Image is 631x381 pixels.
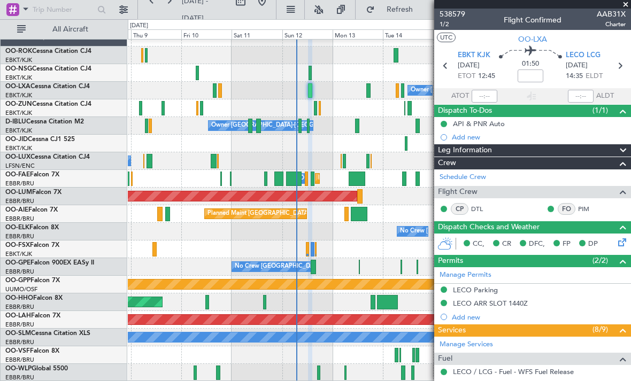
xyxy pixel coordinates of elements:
input: Trip Number [33,2,94,18]
span: OO-GPP [5,277,30,284]
span: CC, [473,239,484,250]
a: OO-GPEFalcon 900EX EASy II [5,260,94,266]
span: Dispatch Checks and Weather [438,221,540,234]
span: OO-JID [5,136,28,143]
a: EBBR/BRU [5,303,34,311]
a: OO-WLPGlobal 5500 [5,366,68,372]
a: LECO / LCG - Fuel - WFS Fuel Release [453,367,574,376]
div: Fri 10 [181,29,232,39]
a: OO-LUXCessna Citation CJ4 [5,154,90,160]
div: [DATE] [130,21,148,30]
div: Planned Maint Melsbroek Air Base [318,170,412,186]
span: EBKT KJK [458,50,490,61]
span: OO-LUM [5,189,32,196]
span: Flight Crew [438,186,478,198]
div: API & PNR Auto [453,119,505,128]
a: EBKT/KJK [5,109,32,117]
div: Sun 12 [282,29,333,39]
div: Add new [452,133,626,142]
span: OO-FAE [5,172,30,178]
a: OO-LUMFalcon 7X [5,189,61,196]
a: EBKT/KJK [5,74,32,82]
div: Wed 15 [433,29,483,39]
span: OO-LUX [5,154,30,160]
a: OO-AIEFalcon 7X [5,207,58,213]
a: OO-ROKCessna Citation CJ4 [5,48,91,55]
a: OO-SLMCessna Citation XLS [5,330,90,337]
span: OO-HHO [5,295,33,301]
span: All Aircraft [28,26,113,33]
a: OO-LAHFalcon 7X [5,313,60,319]
span: OO-ELK [5,224,29,231]
div: Planned Maint [GEOGRAPHIC_DATA] ([GEOGRAPHIC_DATA]) [207,206,376,222]
span: OO-FSX [5,242,30,248]
a: UUMO/OSF [5,285,37,293]
span: Charter [597,20,626,29]
a: EBBR/BRU [5,180,34,188]
span: DP [588,239,598,250]
a: EBBR/BRU [5,232,34,240]
a: OO-ZUNCessna Citation CJ4 [5,101,91,107]
span: ETOT [458,71,475,82]
span: OO-WLP [5,366,32,372]
span: D-IBLU [5,119,26,125]
div: Thu 9 [131,29,181,39]
span: FP [563,239,571,250]
a: Manage Services [440,339,493,350]
span: LECO LCG [566,50,601,61]
button: Refresh [361,1,425,18]
div: Mon 13 [333,29,383,39]
a: OO-FAEFalcon 7X [5,172,59,178]
div: Sat 11 [232,29,282,39]
div: Tue 14 [383,29,433,39]
a: EBKT/KJK [5,91,32,99]
div: Owner [GEOGRAPHIC_DATA]-[GEOGRAPHIC_DATA] [411,82,555,98]
a: EBBR/BRU [5,215,34,223]
span: OO-ROK [5,48,32,55]
a: OO-ELKFalcon 8X [5,224,59,231]
a: Manage Permits [440,270,491,281]
span: [DATE] [458,60,480,71]
a: EBBR/BRU [5,356,34,364]
span: 14:35 [566,71,583,82]
a: OO-LXACessna Citation CJ4 [5,83,90,90]
a: OO-HHOFalcon 8X [5,295,63,301]
span: OO-LXA [518,34,547,45]
a: D-IBLUCessna Citation M2 [5,119,84,125]
a: EBKT/KJK [5,250,32,258]
a: EBBR/BRU [5,338,34,346]
a: EBKT/KJK [5,127,32,135]
input: --:-- [472,90,497,103]
a: OO-GPPFalcon 7X [5,277,60,284]
span: CR [502,239,511,250]
a: EBKT/KJK [5,144,32,152]
div: No Crew [GEOGRAPHIC_DATA] ([GEOGRAPHIC_DATA] National) [400,223,579,239]
span: Fuel [438,353,452,365]
div: No Crew [GEOGRAPHIC_DATA] ([GEOGRAPHIC_DATA] National) [235,259,414,275]
div: Add new [452,313,626,322]
a: DTL [471,204,495,214]
a: LFSN/ENC [5,162,35,170]
span: OO-LAH [5,313,31,319]
div: LECO ARR SLOT 1440Z [453,299,528,308]
span: OO-LXA [5,83,30,90]
a: PIM [578,204,602,214]
span: Dispatch To-Dos [438,105,492,117]
a: OO-FSXFalcon 7X [5,242,59,248]
span: Crew [438,157,456,169]
span: OO-GPE [5,260,30,266]
span: DFC, [529,239,545,250]
span: OO-ZUN [5,101,32,107]
div: LECO Parking [453,285,498,294]
span: ATOT [451,91,469,102]
span: OO-AIE [5,207,28,213]
span: OO-VSF [5,348,30,354]
button: UTC [437,33,456,42]
a: EBBR/BRU [5,268,34,276]
a: OO-VSFFalcon 8X [5,348,59,354]
span: 12:45 [478,71,495,82]
span: (1/1) [592,105,608,116]
span: OO-NSG [5,66,32,72]
span: AAB31X [597,9,626,20]
a: EBBR/BRU [5,197,34,205]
